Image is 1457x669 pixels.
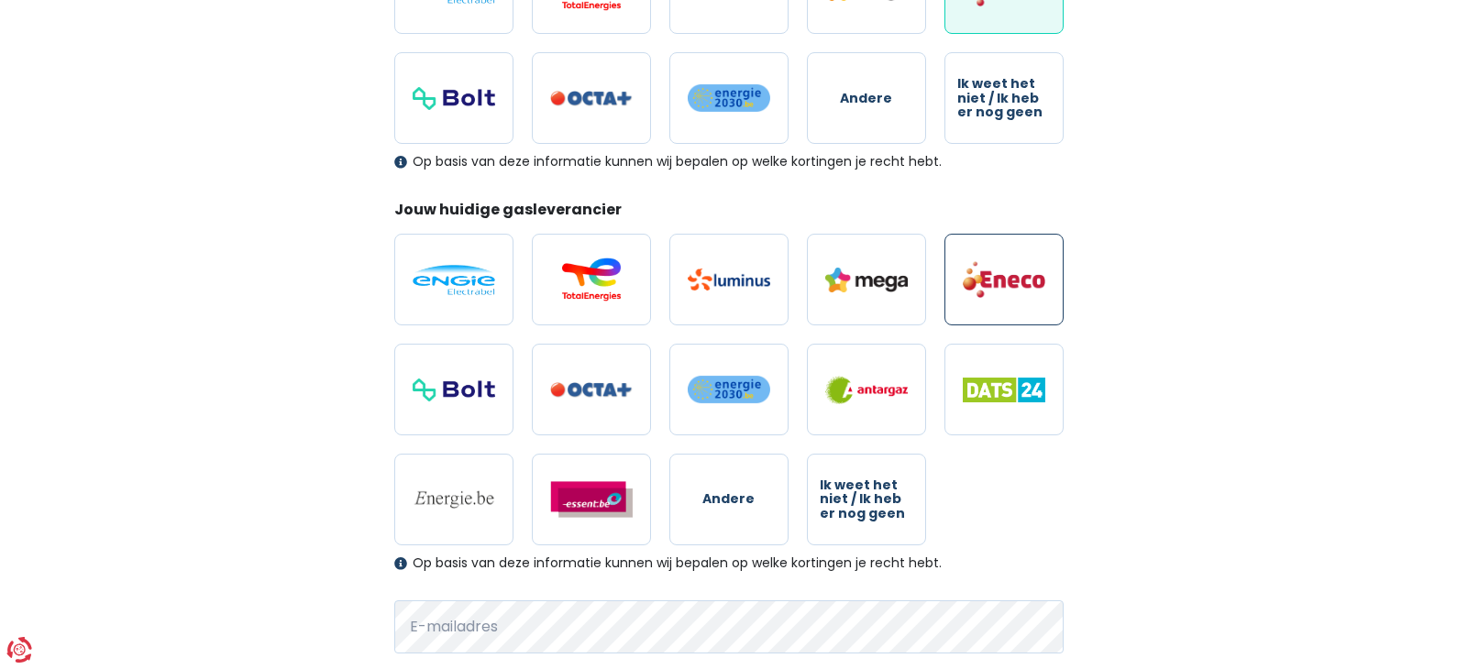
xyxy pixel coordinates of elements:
img: Octa+ [550,91,633,106]
img: Dats 24 [963,378,1045,402]
img: Octa+ [550,382,633,398]
img: Energie2030 [688,375,770,404]
img: Antargaz [825,376,908,404]
span: Ik weet het niet / Ik heb er nog geen [820,478,913,521]
div: Op basis van deze informatie kunnen wij bepalen op welke kortingen je recht hebt. [394,555,1064,571]
img: Essent [550,481,633,518]
span: Ik weet het niet / Ik heb er nog geen [957,77,1051,119]
img: Eneco [963,260,1045,299]
span: Andere [702,492,755,506]
img: Engie / Electrabel [413,265,495,295]
img: Total Energies / Lampiris [550,258,633,302]
div: Op basis van deze informatie kunnen wij bepalen op welke kortingen je recht hebt. [394,154,1064,170]
img: Energie2030 [688,83,770,113]
legend: Jouw huidige gasleverancier [394,199,1064,227]
img: Bolt [413,378,495,401]
img: Energie.be [413,489,495,510]
img: Mega [825,268,908,292]
img: Luminus [688,269,770,291]
span: Andere [840,92,892,105]
img: Bolt [413,87,495,110]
